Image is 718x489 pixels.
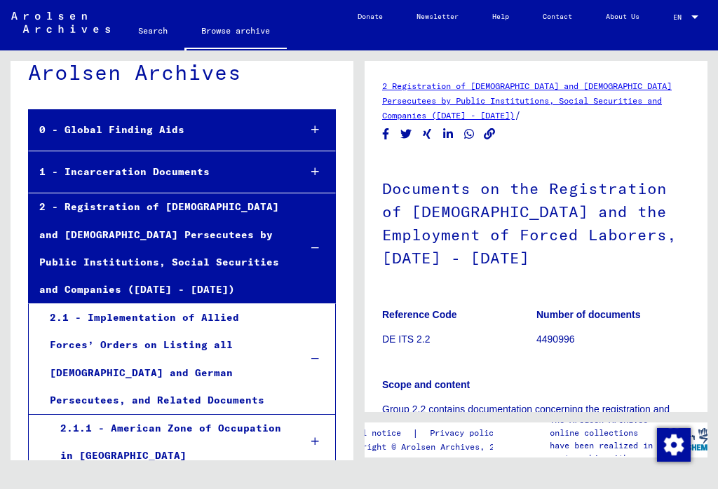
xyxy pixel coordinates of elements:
button: Share on LinkedIn [441,125,456,143]
img: Change consent [657,428,691,462]
a: Browse archive [184,14,287,50]
p: 4490996 [536,332,690,347]
button: Copy link [482,125,497,143]
a: Search [121,14,184,48]
img: Arolsen_neg.svg [11,12,110,33]
p: Copyright © Arolsen Archives, 2021 [342,441,515,453]
div: 1 - Incarceration Documents [29,158,288,186]
h1: Documents on the Registration of [DEMOGRAPHIC_DATA] and the Employment of Forced Laborers, [DATE]... [382,156,690,287]
a: 2 Registration of [DEMOGRAPHIC_DATA] and [DEMOGRAPHIC_DATA] Persecutees by Public Institutions, S... [382,81,672,120]
p: DE ITS 2.2 [382,332,536,347]
button: Share on Twitter [399,125,414,143]
div: | [342,426,515,441]
div: 2.1 - Implementation of Allied Forces’ Orders on Listing all [DEMOGRAPHIC_DATA] and German Persec... [39,304,289,414]
button: Share on WhatsApp [462,125,477,143]
div: 2.1.1 - American Zone of Occupation in [GEOGRAPHIC_DATA] [50,415,289,469]
p: The Arolsen Archives online collections [550,414,665,439]
a: Legal notice [342,426,412,441]
div: 0 - Global Finding Aids [29,116,288,144]
b: Reference Code [382,309,457,320]
a: Privacy policy [419,426,515,441]
b: Scope and content [382,379,470,390]
button: Share on Xing [420,125,435,143]
b: Number of documents [536,309,641,320]
span: EN [673,13,689,21]
div: 2 - Registration of [DEMOGRAPHIC_DATA] and [DEMOGRAPHIC_DATA] Persecutees by Public Institutions,... [29,193,288,303]
p: have been realized in partnership with [550,439,665,464]
button: Share on Facebook [379,125,393,143]
span: / [515,109,521,121]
